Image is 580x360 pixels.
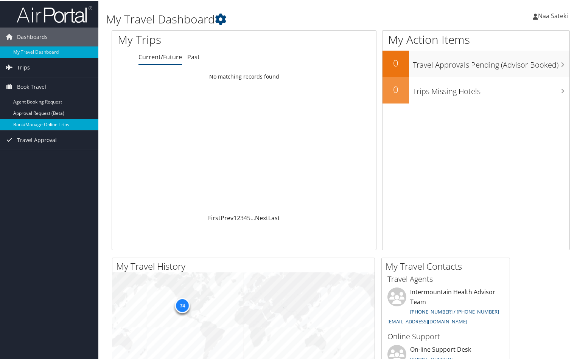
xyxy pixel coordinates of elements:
[255,213,268,221] a: Next
[17,5,92,23] img: airportal-logo.png
[387,273,504,284] h3: Travel Agents
[383,82,409,95] h2: 0
[237,213,240,221] a: 2
[533,4,575,26] a: Naa Sateki
[413,55,569,70] h3: Travel Approvals Pending (Advisor Booked)
[383,31,569,47] h1: My Action Items
[413,82,569,96] h3: Trips Missing Hotels
[118,31,260,47] h1: My Trips
[386,259,510,272] h2: My Travel Contacts
[112,69,376,83] td: No matching records found
[240,213,244,221] a: 3
[17,77,46,96] span: Book Travel
[17,27,48,46] span: Dashboards
[244,213,247,221] a: 4
[187,52,200,60] a: Past
[175,297,190,312] div: 74
[116,259,375,272] h2: My Travel History
[106,11,419,26] h1: My Travel Dashboard
[250,213,255,221] span: …
[383,76,569,103] a: 0Trips Missing Hotels
[410,307,499,314] a: [PHONE_NUMBER] / [PHONE_NUMBER]
[17,57,30,76] span: Trips
[538,11,568,19] span: Naa Sateki
[383,50,569,76] a: 0Travel Approvals Pending (Advisor Booked)
[268,213,280,221] a: Last
[383,56,409,69] h2: 0
[221,213,233,221] a: Prev
[208,213,221,221] a: First
[384,287,508,327] li: Intermountain Health Advisor Team
[17,130,57,149] span: Travel Approval
[138,52,182,60] a: Current/Future
[247,213,250,221] a: 5
[387,317,467,324] a: [EMAIL_ADDRESS][DOMAIN_NAME]
[387,331,504,341] h3: Online Support
[233,213,237,221] a: 1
